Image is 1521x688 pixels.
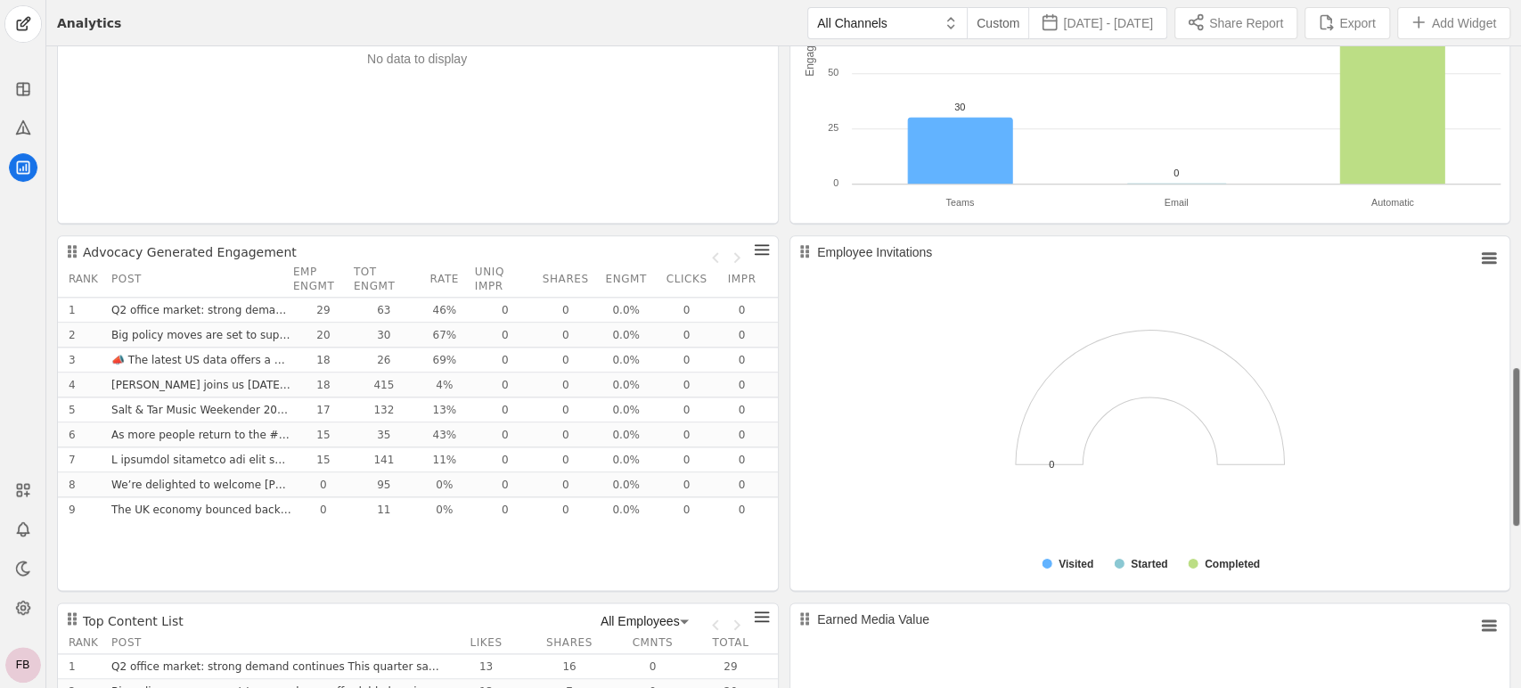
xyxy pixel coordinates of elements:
[83,243,297,261] div: Advocacy Generated Engagement
[968,7,1029,39] button: Custom
[1209,14,1283,32] span: Share Report
[1204,558,1259,570] text: Completed
[804,15,816,77] text: Engagement
[5,647,41,683] button: FB
[1397,7,1510,39] button: Add Widget
[58,632,111,653] div: Post Rank
[657,261,717,297] div: Clicks
[57,14,121,32] div: Analytics
[945,197,974,208] text: Teams
[1304,7,1389,39] button: Export
[753,607,771,632] app-icon-button: Chart context menu
[83,612,184,630] div: Top Content List
[111,632,445,653] div: Post Caption
[1173,168,1179,178] text: 0
[414,261,475,297] div: Employee to Total Engagement Rate
[817,612,929,627] text: Earned Media Value
[611,632,694,653] div: Comments
[445,632,527,653] div: Likes
[1370,197,1414,208] text: Automatic
[601,614,680,628] span: All Employees
[354,261,414,297] div: Total Engagement
[694,632,777,653] div: Total Engagements
[1131,558,1167,570] text: Started
[475,261,536,297] div: Unique Impressions
[817,245,932,259] text: Employee Invitations
[527,632,610,653] div: Shares
[832,177,838,188] text: 0
[1432,14,1496,32] span: Add Widget
[58,261,111,297] div: Post Rank
[1029,7,1167,39] button: [DATE] - [DATE]
[753,240,771,261] app-icon-button: Chart context menu
[817,16,887,30] span: All Channels
[1059,558,1093,570] text: Visited
[293,261,354,297] div: Employee Engagement
[1164,197,1188,208] text: Email
[977,14,1019,32] span: Custom
[827,67,838,78] text: 50
[717,261,778,297] div: Impressions
[111,261,293,297] div: Post Caption
[596,261,657,297] div: LinkedIn Engagement Rate
[954,102,965,112] text: 30
[1063,14,1153,32] span: [DATE] - [DATE]
[790,236,1509,590] svg: Employee Invitations
[1339,14,1375,32] span: Export
[1049,459,1054,470] text: 0
[367,52,467,66] text: No data to display
[827,122,838,133] text: 25
[536,261,596,297] div: Shares
[1174,7,1297,39] button: Share Report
